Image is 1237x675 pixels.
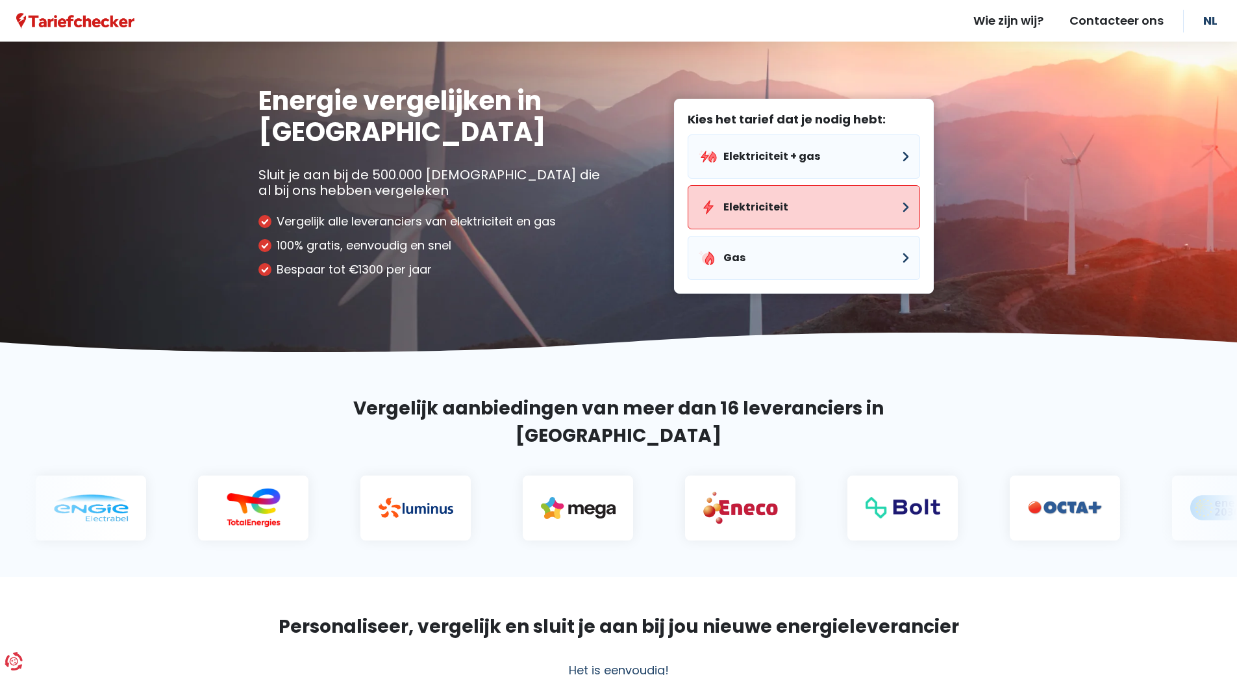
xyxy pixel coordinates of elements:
[379,498,453,518] img: Luminus
[258,613,979,641] h2: Personaliseer, vergelijk en sluit je aan bij jou nieuwe energieleverancier
[258,262,609,277] li: Bespaar tot €1300 per jaar
[688,236,920,280] button: Gas
[258,167,609,198] p: Sluit je aan bij de 500.000 [DEMOGRAPHIC_DATA] die al bij ons hebben vergeleken
[688,134,920,179] button: Elektriciteit + gas
[258,395,979,450] h2: Vergelijk aanbiedingen van meer dan 16 leveranciers in [GEOGRAPHIC_DATA]
[688,112,920,127] label: Kies het tarief dat je nodig hebt:
[541,497,616,519] img: Mega
[216,488,291,528] img: Total Energies
[1028,501,1103,515] img: Octa +
[16,12,134,29] a: Tariefchecker
[688,185,920,229] button: Elektriciteit
[258,85,609,147] h1: Energie vergelijken in [GEOGRAPHIC_DATA]
[258,238,609,253] li: 100% gratis, eenvoudig en snel
[866,497,940,518] img: Bolt
[703,490,778,525] img: Eneco
[258,214,609,229] li: Vergelijk alle leveranciers van elektriciteit en gas
[16,13,134,29] img: Tariefchecker logo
